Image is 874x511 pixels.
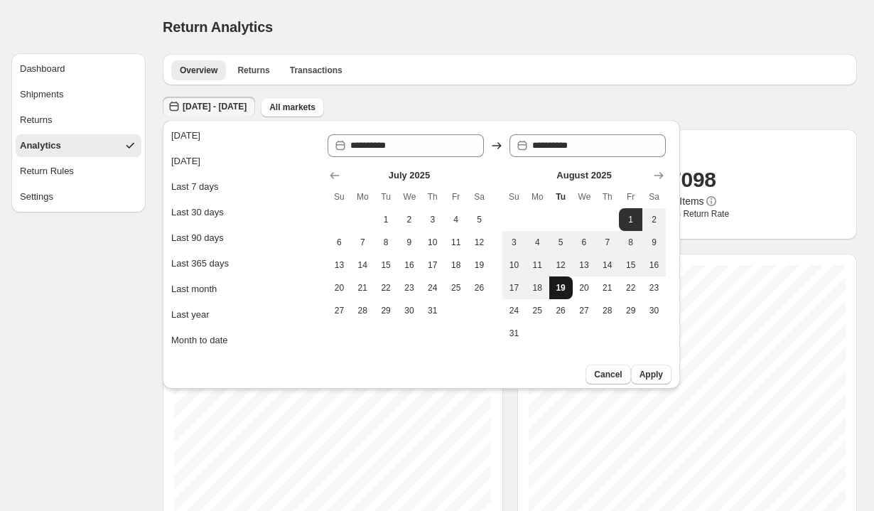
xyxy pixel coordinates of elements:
button: Tuesday July 1 2025 [374,208,398,231]
button: Sunday July 20 2025 [328,276,351,299]
button: Sunday August 3 2025 [502,231,526,254]
button: Thursday July 3 2025 [421,208,444,231]
th: Tuesday [549,185,573,208]
th: Wednesday [573,185,596,208]
button: Start of range Friday August 1 2025 [619,208,642,231]
button: Sunday July 13 2025 [328,254,351,276]
button: Saturday July 5 2025 [468,208,491,231]
span: 14 [601,259,613,271]
span: 6 [333,237,345,248]
button: Saturday August 23 2025 [642,276,666,299]
button: Saturday August 16 2025 [642,254,666,276]
button: Tuesday July 29 2025 [374,299,398,322]
button: Tuesday August 5 2025 [549,231,573,254]
button: Return Rules [16,160,141,183]
span: Th [426,191,438,203]
button: Last year [167,303,309,326]
span: 5 [473,214,485,225]
button: Wednesday July 16 2025 [398,254,421,276]
th: Wednesday [398,185,421,208]
div: Returns [20,113,53,127]
button: Returns [16,109,141,131]
button: Wednesday August 13 2025 [573,254,596,276]
span: 28 [601,305,613,316]
span: 18 [532,282,544,294]
button: Monday August 25 2025 [526,299,549,322]
button: Analytics [16,134,141,157]
span: 18 [450,259,462,271]
th: Thursday [595,185,619,208]
button: Show previous month, June 2025 [325,166,345,185]
div: Last 30 days [171,205,224,220]
span: 15 [380,259,392,271]
span: 28 [357,305,369,316]
span: 25 [450,282,462,294]
span: 4 [450,214,462,225]
span: Fr [450,191,462,203]
div: Return Rules [20,164,74,178]
button: Saturday July 26 2025 [468,276,491,299]
button: Wednesday August 27 2025 [573,299,596,322]
button: [DATE] - [DATE] [163,97,255,117]
span: 29 [380,305,392,316]
button: Friday July 4 2025 [444,208,468,231]
button: Monday July 7 2025 [351,231,374,254]
div: Dashboard [20,62,65,76]
button: Dashboard [16,58,141,80]
button: Cancel [586,365,630,384]
th: Friday [444,185,468,208]
span: 25 [532,305,544,316]
span: 23 [648,282,660,294]
button: Last 30 days [167,201,309,224]
button: Today Tuesday August 19 2025 [549,276,573,299]
button: Shipments [16,83,141,106]
span: 17 [426,259,438,271]
span: Item Return Rate [644,208,729,220]
span: Mo [357,191,369,203]
span: Transactions [290,65,342,76]
button: Monday August 18 2025 [526,276,549,299]
span: 30 [648,305,660,316]
button: Friday August 29 2025 [619,299,642,322]
span: 3 [508,237,520,248]
button: Friday August 22 2025 [619,276,642,299]
span: Sa [648,191,660,203]
span: 27 [578,305,590,316]
button: Friday July 25 2025 [444,276,468,299]
span: 16 [648,259,660,271]
span: 9 [404,237,416,248]
button: Thursday August 7 2025 [595,231,619,254]
button: Sunday August 10 2025 [502,254,526,276]
th: Tuesday [374,185,398,208]
th: Sunday [502,185,526,208]
span: 26 [473,282,485,294]
button: Friday August 15 2025 [619,254,642,276]
button: Tuesday July 8 2025 [374,231,398,254]
th: Saturday [642,185,666,208]
span: Sa [473,191,485,203]
button: Show next month, September 2025 [649,166,669,185]
span: Fr [625,191,637,203]
div: Last year [171,308,209,322]
button: Wednesday July 2 2025 [398,208,421,231]
span: Apply [640,369,663,380]
span: 27 [333,305,345,316]
span: 20 [333,282,345,294]
span: 10 [426,237,438,248]
div: Settings [20,190,53,204]
span: 20 [578,282,590,294]
button: Tuesday July 15 2025 [374,254,398,276]
div: [DATE] [171,129,200,143]
button: Friday July 18 2025 [444,254,468,276]
button: Saturday August 9 2025 [642,231,666,254]
span: Su [333,191,345,203]
span: 13 [578,259,590,271]
button: [DATE] [167,150,309,173]
span: 7 [601,237,613,248]
span: Mo [532,191,544,203]
button: Saturday July 12 2025 [468,231,491,254]
span: 5 [555,237,567,248]
div: Last 90 days [171,231,224,245]
span: 30 [404,305,416,316]
button: Tuesday August 12 2025 [549,254,573,276]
